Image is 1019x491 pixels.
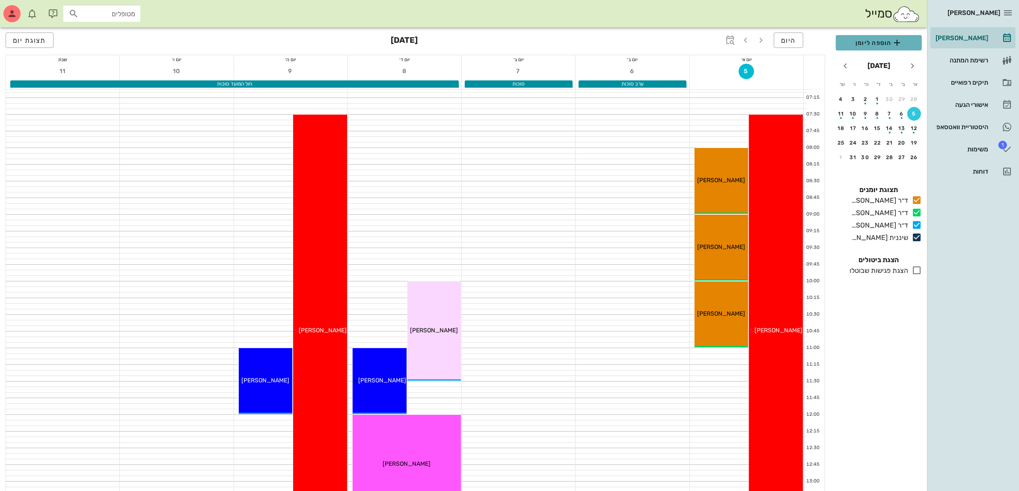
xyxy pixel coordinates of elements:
[871,96,885,102] div: 1
[6,55,119,64] div: שבת
[930,161,1016,182] a: דוחות
[625,68,640,75] span: 6
[930,50,1016,71] a: רשימת המתנה
[217,81,252,87] span: חול המועד סוכות
[834,154,848,160] div: 1
[804,428,821,435] div: 12:15
[934,101,988,108] div: אישורי הגעה
[804,228,821,235] div: 09:15
[834,125,848,131] div: 18
[25,7,30,12] span: תג
[698,243,746,251] span: [PERSON_NAME]
[804,478,821,485] div: 13:00
[948,9,1000,17] span: [PERSON_NAME]
[883,125,897,131] div: 14
[895,96,909,102] div: 29
[907,136,921,150] button: 19
[847,96,860,102] div: 3
[910,77,921,92] th: א׳
[511,68,526,75] span: 7
[907,121,921,135] button: 12
[905,58,920,74] button: חודש שעבר
[804,161,821,168] div: 08:15
[739,64,754,79] button: 5
[383,460,431,467] span: [PERSON_NAME]
[897,77,909,92] th: ב׳
[895,151,909,164] button: 27
[895,107,909,121] button: 6
[397,68,413,75] span: 8
[873,77,884,92] th: ד׳
[834,111,848,117] div: 11
[625,64,640,79] button: 6
[871,136,885,150] button: 22
[804,378,821,385] div: 11:30
[391,33,418,50] h3: [DATE]
[847,121,860,135] button: 17
[804,411,821,418] div: 12:00
[804,361,821,368] div: 11:15
[859,111,872,117] div: 9
[169,64,184,79] button: 10
[883,154,897,160] div: 28
[871,154,885,160] div: 29
[698,310,746,317] span: [PERSON_NAME]
[859,151,872,164] button: 30
[834,92,848,106] button: 4
[907,154,921,160] div: 26
[847,111,860,117] div: 10
[859,107,872,121] button: 9
[512,81,525,87] span: סוכות
[907,111,921,117] div: 5
[621,81,644,87] span: ערב סוכות
[283,68,298,75] span: 9
[846,266,908,276] div: הצגת פגישות שבוטלו
[907,96,921,102] div: 28
[907,140,921,146] div: 19
[834,140,848,146] div: 25
[804,444,821,452] div: 12:30
[934,35,988,41] div: [PERSON_NAME]
[358,377,406,384] span: [PERSON_NAME]
[120,55,233,64] div: יום ו׳
[781,36,796,44] span: היום
[934,57,988,64] div: רשימת המתנה
[861,77,872,92] th: ה׳
[739,68,754,75] span: 5
[895,111,909,117] div: 6
[847,140,860,146] div: 24
[883,151,897,164] button: 28
[804,328,821,335] div: 10:45
[804,461,821,468] div: 12:45
[848,220,908,231] div: ד״ר [PERSON_NAME]
[834,136,848,150] button: 25
[895,136,909,150] button: 20
[847,107,860,121] button: 10
[804,127,821,135] div: 07:45
[859,92,872,106] button: 2
[930,95,1016,115] a: אישורי הגעה
[804,194,821,201] div: 08:45
[804,177,821,185] div: 08:30
[885,77,897,92] th: ג׳
[934,79,988,86] div: תיקים רפואיים
[838,58,853,74] button: חודש הבא
[859,121,872,135] button: 16
[169,68,184,75] span: 10
[55,68,71,75] span: 11
[6,33,53,48] button: תצוגת יום
[804,111,821,118] div: 07:30
[895,154,909,160] div: 27
[804,261,821,268] div: 09:45
[804,278,821,285] div: 10:00
[299,327,347,334] span: [PERSON_NAME]
[871,111,885,117] div: 8
[871,107,885,121] button: 8
[834,107,848,121] button: 11
[998,141,1007,149] span: תג
[883,96,897,102] div: 30
[895,92,909,106] button: 29
[895,121,909,135] button: 13
[576,55,689,64] div: יום ב׳
[410,327,458,334] span: [PERSON_NAME]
